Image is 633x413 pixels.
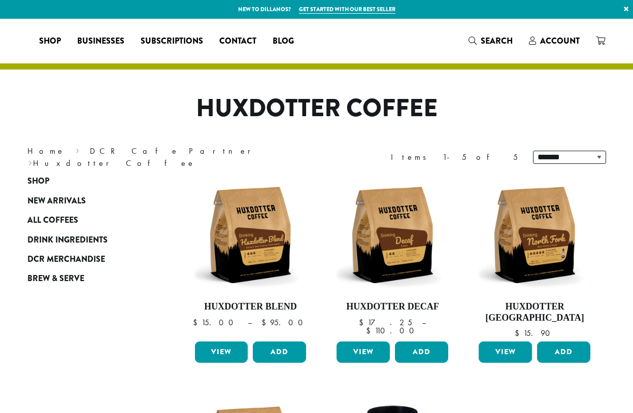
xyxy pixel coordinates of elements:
span: $ [193,317,202,328]
span: $ [359,317,368,328]
a: Get started with our best seller [299,5,395,14]
span: All Coffees [27,214,78,227]
bdi: 17.25 [359,317,412,328]
span: Shop [27,175,49,188]
span: Shop [39,35,61,48]
div: Items 1-5 of 5 [391,151,518,163]
a: Huxdotter [GEOGRAPHIC_DATA] $15.90 [476,177,593,337]
button: Add [395,341,448,363]
bdi: 15.90 [515,328,555,338]
a: Home [27,146,65,156]
a: DCR Cafe Partner [90,146,258,156]
a: Search [460,32,521,49]
h4: Huxdotter Decaf [334,301,451,313]
span: DCR Merchandise [27,253,105,266]
img: Huxdotter-Coffee-North-Fork-12oz-Web.jpg [476,177,593,293]
a: View [337,341,390,363]
span: Search [481,35,513,47]
span: $ [261,317,270,328]
img: Huxdotter-Coffee-Decaf-12oz-Web.jpg [334,177,451,293]
span: Contact [219,35,256,48]
nav: Breadcrumb [27,145,302,169]
span: Brew & Serve [27,272,84,285]
span: Subscriptions [141,35,203,48]
h4: Huxdotter [GEOGRAPHIC_DATA] [476,301,593,323]
a: Shop [31,33,69,49]
a: Drink Ingredients [27,230,149,249]
span: – [248,317,252,328]
img: Huxdotter-Coffee-Huxdotter-Blend-12oz-Web.jpg [192,177,309,293]
span: – [422,317,426,328]
span: Businesses [77,35,124,48]
span: › [76,142,79,157]
h1: Huxdotter Coffee [20,94,614,123]
a: Shop [27,171,149,191]
span: New Arrivals [27,195,86,208]
bdi: 110.00 [366,325,419,336]
a: View [195,341,248,363]
a: All Coffees [27,211,149,230]
bdi: 15.00 [193,317,238,328]
a: Huxdotter Blend [192,177,309,337]
span: $ [366,325,375,336]
span: Drink Ingredients [27,234,108,247]
span: Blog [273,35,294,48]
span: $ [515,328,523,338]
bdi: 95.00 [261,317,308,328]
span: › [28,154,32,169]
a: Huxdotter Decaf [334,177,451,337]
a: Brew & Serve [27,269,149,288]
button: Add [253,341,306,363]
button: Add [537,341,590,363]
span: Account [540,35,580,47]
a: View [479,341,532,363]
h4: Huxdotter Blend [192,301,309,313]
a: New Arrivals [27,191,149,211]
a: DCR Merchandise [27,250,149,269]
